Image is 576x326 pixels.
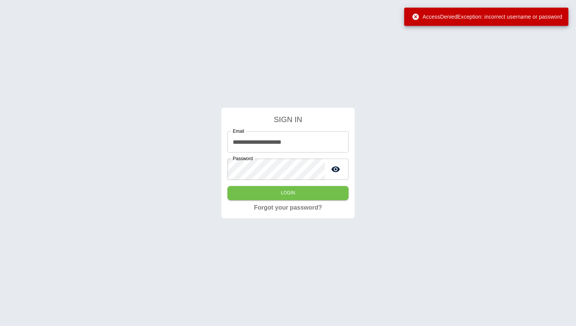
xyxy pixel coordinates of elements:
[328,162,343,177] button: toggle password visibility
[233,155,253,162] label: Password
[412,10,562,24] div: AccessDeniedException: incorrect username or password
[233,128,244,134] label: Email
[227,114,349,125] h4: SIGN IN
[254,203,322,212] a: Forgot your password?
[227,186,349,200] button: Login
